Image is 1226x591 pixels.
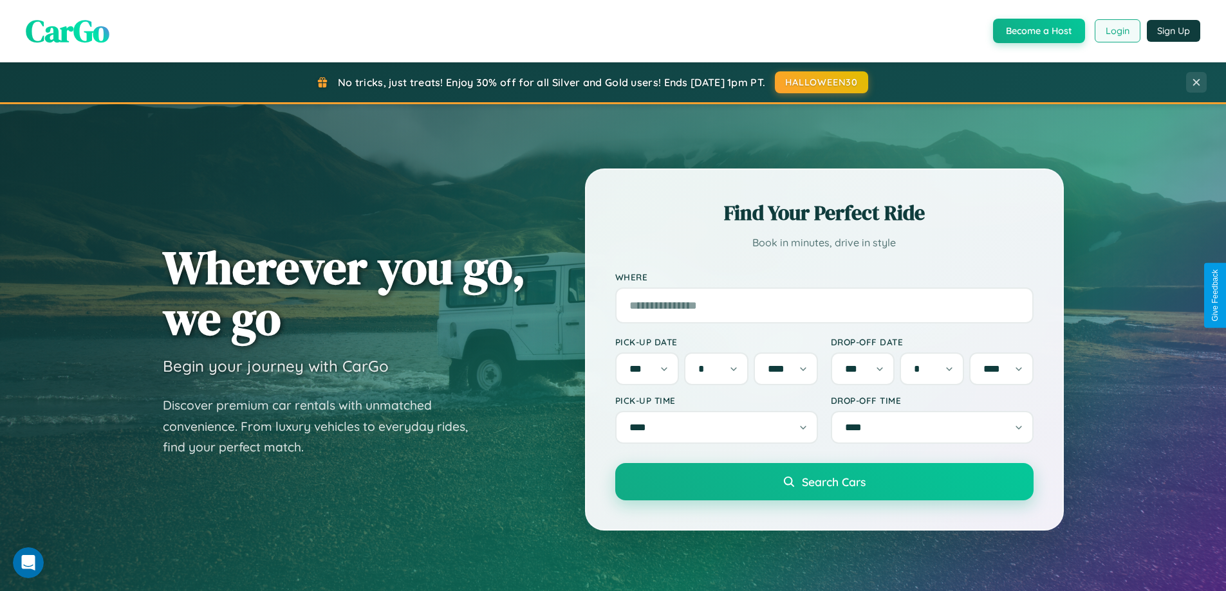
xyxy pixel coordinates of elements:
[1095,19,1140,42] button: Login
[1211,269,1220,322] div: Give Feedback
[26,10,109,52] span: CarGo
[993,19,1085,43] button: Become a Host
[163,395,485,458] p: Discover premium car rentals with unmatched convenience. From luxury vehicles to everyday rides, ...
[163,356,389,376] h3: Begin your journey with CarGo
[615,199,1034,227] h2: Find Your Perfect Ride
[338,76,765,89] span: No tricks, just treats! Enjoy 30% off for all Silver and Gold users! Ends [DATE] 1pm PT.
[831,336,1034,347] label: Drop-off Date
[615,336,818,347] label: Pick-up Date
[615,271,1034,282] label: Where
[1147,20,1200,42] button: Sign Up
[615,395,818,406] label: Pick-up Time
[13,547,44,578] iframe: Intercom live chat
[831,395,1034,406] label: Drop-off Time
[615,463,1034,500] button: Search Cars
[802,475,866,489] span: Search Cars
[163,242,526,343] h1: Wherever you go, we go
[775,71,868,93] button: HALLOWEEN30
[615,233,1034,252] p: Book in minutes, drive in style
